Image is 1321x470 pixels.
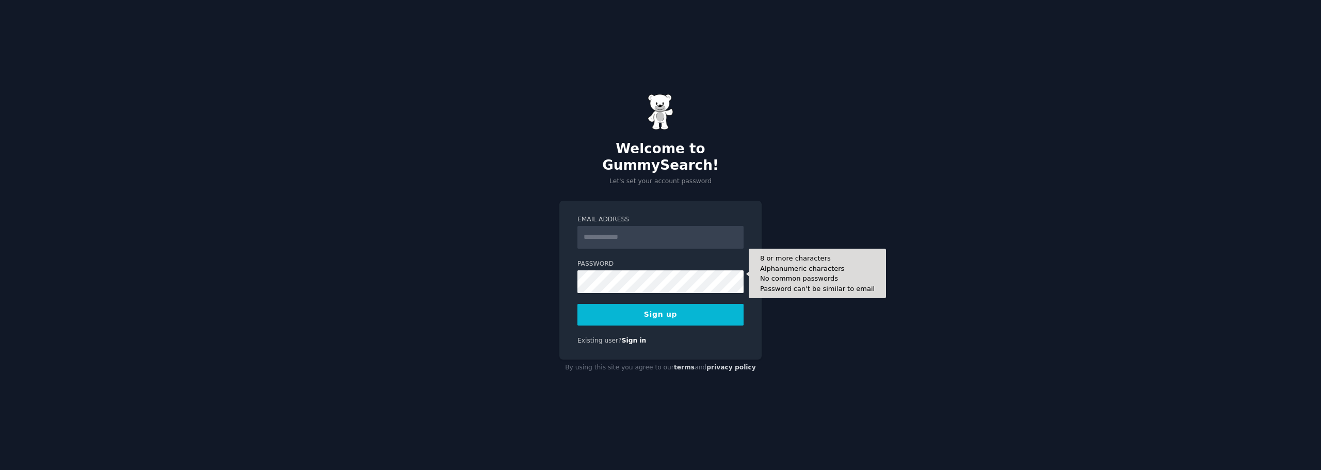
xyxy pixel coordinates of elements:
a: privacy policy [706,364,756,371]
div: By using this site you agree to our and [559,360,762,376]
label: Email Address [577,215,744,224]
label: Password [577,260,744,269]
p: Let's set your account password [559,177,762,186]
button: Sign up [577,304,744,326]
h2: Welcome to GummySearch! [559,141,762,173]
a: terms [674,364,695,371]
span: Existing user? [577,337,622,344]
img: Gummy Bear [648,94,673,130]
a: Sign in [622,337,647,344]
